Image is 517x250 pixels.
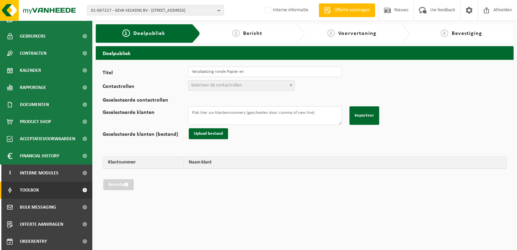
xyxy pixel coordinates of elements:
span: Bevestiging [452,31,482,36]
span: Product Shop [20,113,51,130]
span: Voorvertoning [338,31,376,36]
span: Acceptatievoorwaarden [20,130,75,147]
span: Selecteer de contactrollen [191,83,242,88]
span: Financial History [20,147,59,165]
span: Toolbox [20,182,39,199]
button: Bevestig [103,179,134,190]
span: Gebruikers [20,28,45,45]
th: Naam klant [184,157,506,169]
span: Doelpubliek [133,31,165,36]
span: Contracten [20,45,47,62]
span: 4 [441,29,448,37]
span: Orderentry Goedkeuring [20,233,77,250]
span: Offerte aanvragen [333,7,372,14]
label: Geselecteerde klanten [103,110,188,125]
span: Interne modules [20,165,58,182]
span: Documenten [20,96,49,113]
a: Offerte aanvragen [319,3,375,17]
h2: Doelpubliek [96,46,514,60]
label: Geselecteerde klanten (bestand) [103,132,188,139]
span: 1 [122,29,130,37]
span: I [7,165,13,182]
label: Titel [103,70,188,77]
span: Offerte aanvragen [20,216,63,233]
label: Contactrollen [103,84,188,91]
span: 3 [327,29,335,37]
span: Rapportage [20,79,46,96]
span: Kalender [20,62,41,79]
span: 2 [232,29,240,37]
span: Bericht [243,31,262,36]
button: Upload bestand [189,128,228,139]
label: Interne informatie [263,5,308,15]
label: Geselecteerde contactrollen [103,97,188,103]
button: Importeer [349,106,379,125]
button: 01-067227 - GEVA KEUKENS BV - [STREET_ADDRESS] [87,5,224,15]
span: Bulk Messaging [20,199,56,216]
span: 01-067227 - GEVA KEUKENS BV - [STREET_ADDRESS] [91,5,215,16]
th: Klantnummer [103,157,184,169]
